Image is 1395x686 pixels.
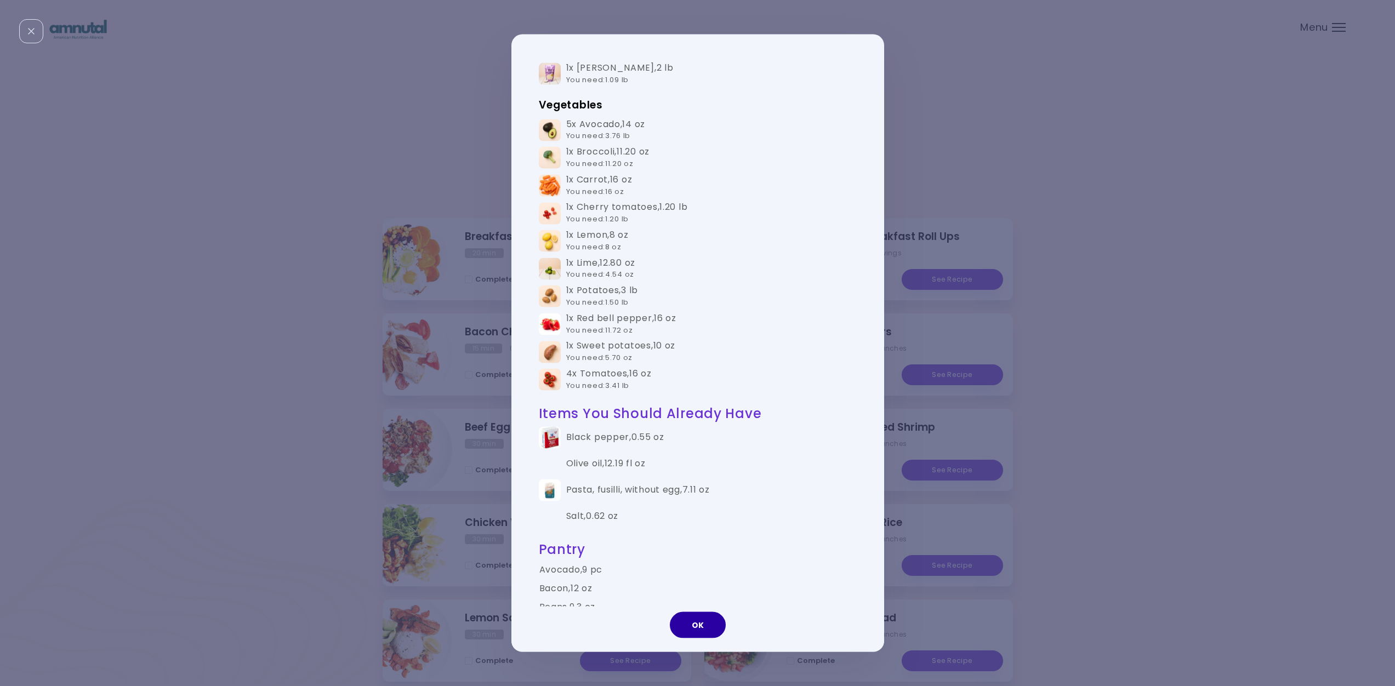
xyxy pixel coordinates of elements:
[566,269,635,279] span: You need : 4.54 oz
[566,146,650,170] div: 1x Broccoli , 11.20 oz
[19,19,43,43] div: Close
[566,312,676,336] div: 1x Red bell pepper , 16 oz
[566,285,639,308] div: 1x Potatoes , 3 lb
[539,540,857,557] h2: Pantry
[566,214,629,224] span: You need : 1.20 lb
[566,202,688,225] div: 1x Cherry tomatoes , 1.20 lb
[539,579,857,597] td: Bacon , 12 oz
[539,404,857,421] h2: Items You Should Already Have
[566,484,710,496] div: Pasta, fusilli, without egg , 7.11 oz
[566,158,634,169] span: You need : 11.20 oz
[566,257,636,281] div: 1x Lime , 12.80 oz
[566,62,674,86] div: 1x [PERSON_NAME] , 2 lb
[539,561,857,579] td: Avocado , 9 pc
[566,241,622,251] span: You need : 8 oz
[539,96,857,113] h3: Vegetables
[670,611,726,638] button: OK
[566,432,664,443] div: Black pepper , 0.55 oz
[566,174,633,197] div: 1x Carrot , 16 oz
[566,368,652,392] div: 4x Tomatoes , 16 oz
[566,458,646,470] div: Olive oil , 12.19 fl oz
[566,297,629,307] span: You need : 1.50 lb
[539,597,857,616] td: Beans , 9.3 oz
[566,186,624,196] span: You need : 16 oz
[566,380,630,390] span: You need : 3.41 lb
[566,352,633,363] span: You need : 5.70 oz
[566,118,646,142] div: 5x Avocado , 14 oz
[566,75,629,85] span: You need : 1.09 lb
[566,130,631,141] span: You need : 3.76 lb
[566,324,633,335] span: You need : 11.72 oz
[566,340,676,364] div: 1x Sweet potatoes , 10 oz
[566,230,629,253] div: 1x Lemon , 8 oz
[566,511,619,522] div: Salt , 0.62 oz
